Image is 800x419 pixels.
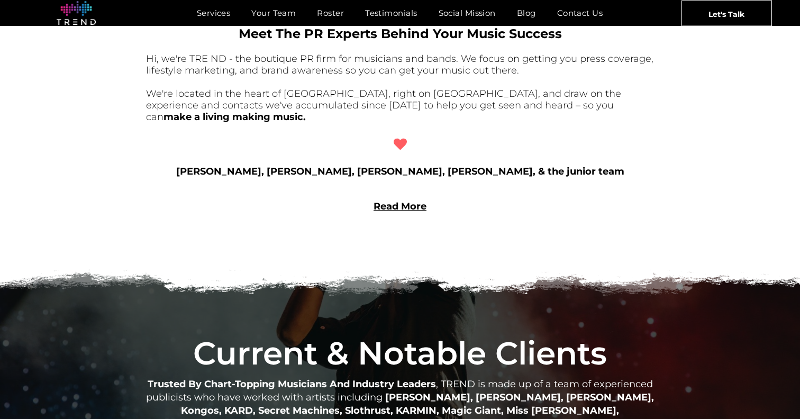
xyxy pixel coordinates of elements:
a: Contact Us [547,5,614,21]
strong: Trusted By Chart-Topping Musicians And Industry Leaders [148,378,436,390]
span: Current & Notable Clients [193,334,607,372]
img: logo [57,1,96,25]
a: Services [186,5,241,21]
b: [PERSON_NAME], [PERSON_NAME], [PERSON_NAME], [PERSON_NAME], & the junior team [176,166,624,177]
a: Your Team [241,5,306,21]
a: Read More [374,201,426,212]
a: Roster [306,5,354,21]
a: Social Mission [428,5,506,21]
a: Blog [506,5,547,21]
iframe: Chat Widget [610,296,800,419]
font: We're located in the heart of [GEOGRAPHIC_DATA], right on [GEOGRAPHIC_DATA], and draw on the expe... [146,88,621,123]
span: Meet The PR Experts Behind Your Music Success [239,26,562,41]
b: make a living making music. [163,111,306,123]
span: Let's Talk [708,1,744,27]
font: Hi, we're TRE ND - the boutique PR firm for musicians and bands. We focus on getting you press co... [146,53,653,76]
span: , TREND is made up of a team of experienced publicists who have worked with artists including [146,378,653,403]
a: Testimonials [354,5,428,21]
